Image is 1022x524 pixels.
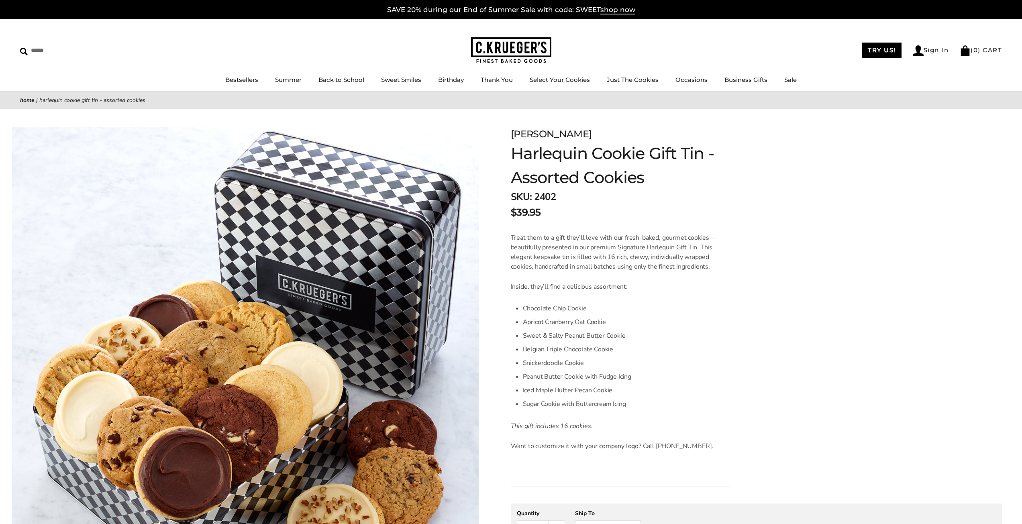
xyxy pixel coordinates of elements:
a: Home [20,96,35,104]
p: Treat them to a gift they’ll love with our fresh-baked, gourmet cookies—beautifully presented in ... [511,233,730,271]
em: This gift includes 16 cookies. [511,422,593,430]
span: 2402 [534,190,556,203]
a: Select Your Cookies [530,76,590,84]
span: Harlequin Cookie Gift Tin - Assorted Cookies [39,96,145,104]
li: Peanut Butter Cookie with Fudge Icing [523,370,730,383]
img: Account [913,45,924,56]
a: Business Gifts [724,76,767,84]
a: Birthday [438,76,464,84]
a: TRY US! [862,43,902,58]
strong: SKU: [511,190,532,203]
li: Apricot Cranberry Oat Cookie [523,315,730,329]
p: Inside, they’ll find a delicious assortment: [511,282,730,292]
span: | [36,96,38,104]
li: Sweet & Salty Peanut Butter Cookie [523,329,730,343]
a: Back to School [318,76,364,84]
a: Summer [275,76,302,84]
li: Iced Maple Butter Pecan Cookie [523,383,730,397]
a: SAVE 20% during our End of Summer Sale with code: SWEETshop now [387,6,635,14]
h1: Harlequin Cookie Gift Tin - Assorted Cookies [511,141,767,190]
a: (0) CART [960,46,1002,54]
li: Belgian Triple Chocolate Cookie [523,343,730,356]
li: Sugar Cookie with Buttercream Icing [523,397,730,411]
div: Ship To [575,510,641,517]
img: C.KRUEGER'S [471,37,551,63]
a: Sign In [913,45,949,56]
li: Chocolate Chip Cookie [523,302,730,315]
div: Quantity [517,510,565,517]
input: Search [20,44,116,57]
img: Bag [960,45,971,56]
span: shop now [600,6,635,14]
a: Occasions [675,76,708,84]
li: Snickerdoodle Cookie [523,356,730,370]
span: $39.95 [511,205,541,220]
img: Search [20,48,28,55]
a: Sweet Smiles [381,76,421,84]
a: Bestsellers [225,76,258,84]
nav: breadcrumbs [20,96,1002,105]
a: Thank You [481,76,513,84]
p: Want to customize it with your company logo? Call [PHONE_NUMBER]. [511,441,730,451]
div: [PERSON_NAME] [511,127,767,141]
a: Just The Cookies [607,76,659,84]
span: 0 [973,46,978,54]
a: Sale [784,76,797,84]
